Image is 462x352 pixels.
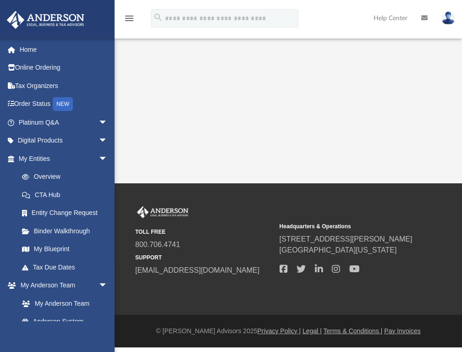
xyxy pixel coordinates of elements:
a: Binder Walkthrough [13,222,121,240]
a: My Entitiesarrow_drop_down [6,149,121,168]
a: Pay Invoices [384,327,420,335]
span: arrow_drop_down [99,149,117,168]
div: NEW [53,97,73,111]
a: [GEOGRAPHIC_DATA][US_STATE] [280,246,397,254]
a: Tax Due Dates [13,258,121,276]
a: Tax Organizers [6,77,121,95]
a: CTA Hub [13,186,121,204]
div: © [PERSON_NAME] Advisors 2025 [115,326,462,336]
img: User Pic [441,11,455,25]
a: 800.706.4741 [135,241,180,248]
i: menu [124,13,135,24]
span: arrow_drop_down [99,276,117,295]
img: Anderson Advisors Platinum Portal [135,206,190,218]
a: Legal | [302,327,322,335]
a: Digital Productsarrow_drop_down [6,132,121,150]
i: search [153,12,163,22]
a: Privacy Policy | [258,327,301,335]
span: arrow_drop_down [99,113,117,132]
small: SUPPORT [135,253,273,262]
small: TOLL FREE [135,228,273,236]
a: My Anderson Team [13,294,112,313]
a: Online Ordering [6,59,121,77]
a: Terms & Conditions | [324,327,383,335]
small: Headquarters & Operations [280,222,418,231]
a: menu [124,17,135,24]
a: [STREET_ADDRESS][PERSON_NAME] [280,235,412,243]
a: [EMAIL_ADDRESS][DOMAIN_NAME] [135,266,259,274]
a: Platinum Q&Aarrow_drop_down [6,113,121,132]
a: Order StatusNEW [6,95,121,114]
a: Entity Change Request [13,204,121,222]
a: My Anderson Teamarrow_drop_down [6,276,117,295]
span: arrow_drop_down [99,132,117,150]
a: Anderson System [13,313,117,331]
a: Home [6,40,121,59]
img: Anderson Advisors Platinum Portal [4,11,87,29]
a: Overview [13,168,121,186]
a: My Blueprint [13,240,117,258]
